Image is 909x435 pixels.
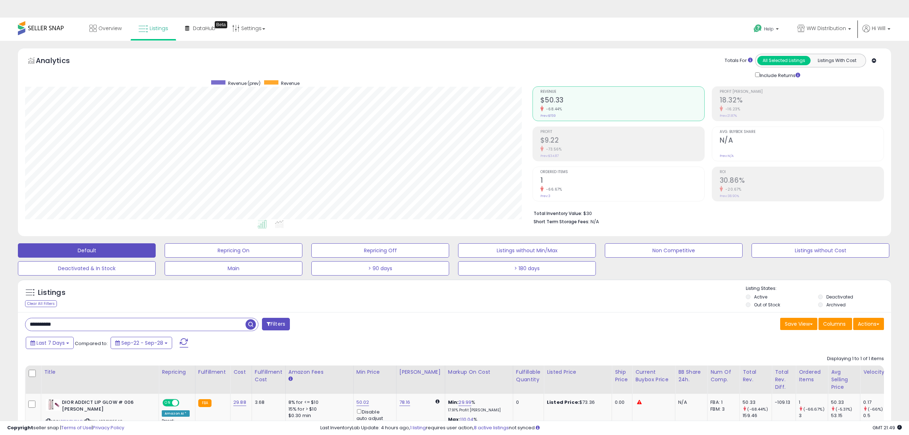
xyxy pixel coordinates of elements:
[540,130,704,134] span: Profit
[356,368,393,376] div: Min Price
[458,243,596,258] button: Listings without Min/Max
[764,26,774,32] span: Help
[757,56,811,65] button: All Selected Listings
[288,399,348,406] div: 8% for <= $10
[775,368,793,391] div: Total Rev. Diff.
[540,170,704,174] span: Ordered Items
[320,425,902,431] div: Last InventoryLab Update: 4 hours ago, requires user action, not synced.
[356,399,369,406] a: 50.02
[720,90,884,94] span: Profit [PERSON_NAME]
[356,408,391,429] div: Disable auto adjust min
[193,25,215,32] span: DataHub
[754,294,767,300] label: Active
[228,80,261,86] span: Revenue (prev)
[534,210,582,216] b: Total Inventory Value:
[810,56,864,65] button: Listings With Cost
[615,368,629,383] div: Ship Price
[165,243,302,258] button: Repricing On
[743,399,772,406] div: 50.33
[547,368,609,376] div: Listed Price
[150,25,168,32] span: Listings
[163,400,172,406] span: ON
[516,368,541,383] div: Fulfillable Quantity
[448,416,507,430] div: %
[863,412,892,419] div: 0.5
[872,25,885,32] span: Hi Will
[540,176,704,186] h2: 1
[780,318,817,330] button: Save View
[754,302,780,308] label: Out of Stock
[165,261,302,276] button: Main
[540,194,550,198] small: Prev: 3
[233,399,246,406] a: 29.88
[540,114,556,118] small: Prev: $159
[162,419,190,435] div: Preset:
[826,302,846,308] label: Archived
[831,412,860,419] div: 53.15
[720,130,884,134] span: Avg. Buybox Share
[799,368,825,383] div: Ordered Items
[605,243,743,258] button: Non Competitive
[723,187,742,192] small: -20.67%
[60,419,83,425] a: B01NBU11AG
[720,114,737,118] small: Prev: 21.87%
[678,368,704,383] div: BB Share 24h.
[18,261,156,276] button: Deactivated & In Stock
[288,368,350,376] div: Amazon Fees
[710,399,734,406] div: FBA: 1
[615,399,627,406] div: 0.00
[26,337,74,349] button: Last 7 Days
[868,406,883,412] small: (-66%)
[61,424,92,431] a: Terms of Use
[448,399,507,412] div: %
[831,399,860,406] div: 50.33
[710,406,734,412] div: FBM: 3
[862,25,890,41] a: Hi Will
[227,18,271,39] a: Settings
[540,136,704,146] h2: $9.22
[262,318,290,330] button: Filters
[720,136,884,146] h2: N/A
[448,368,510,376] div: Markup on Cost
[93,424,124,431] a: Privacy Policy
[534,209,879,217] li: $30
[288,412,348,419] div: $0.30 min
[84,18,127,39] a: Overview
[775,399,790,406] div: -109.13
[807,25,846,32] span: WW Distribution
[818,318,852,330] button: Columns
[750,71,809,79] div: Include Returns
[7,425,124,431] div: seller snap | |
[743,412,772,419] div: 159.46
[720,96,884,106] h2: 18.32%
[458,399,471,406] a: 29.99
[836,406,852,412] small: (-5.31%)
[448,399,459,406] b: Min:
[233,368,249,376] div: Cost
[410,424,426,431] a: 1 listing
[723,106,740,112] small: -16.23%
[178,400,190,406] span: OFF
[540,90,704,94] span: Revenue
[215,21,227,28] div: Tooltip anchor
[311,243,449,258] button: Repricing Off
[540,154,559,158] small: Prev: $34.87
[44,368,156,376] div: Title
[516,399,538,406] div: 0
[46,399,153,432] div: ASIN:
[7,424,33,431] strong: Copyright
[544,187,562,192] small: -66.67%
[84,419,122,424] span: | SKU: 1070165542
[831,368,857,391] div: Avg Selling Price
[547,399,606,406] div: $73.36
[635,368,672,383] div: Current Buybox Price
[720,154,734,158] small: Prev: N/A
[748,19,786,41] a: Help
[111,337,172,349] button: Sep-22 - Sep-28
[803,406,824,412] small: (-66.67%)
[198,368,227,376] div: Fulfillment
[288,406,348,412] div: 15% for > $10
[534,219,589,225] b: Short Term Storage Fees:
[753,24,762,33] i: Get Help
[46,399,60,411] img: 31R9OsR9xrL._SL40_.jpg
